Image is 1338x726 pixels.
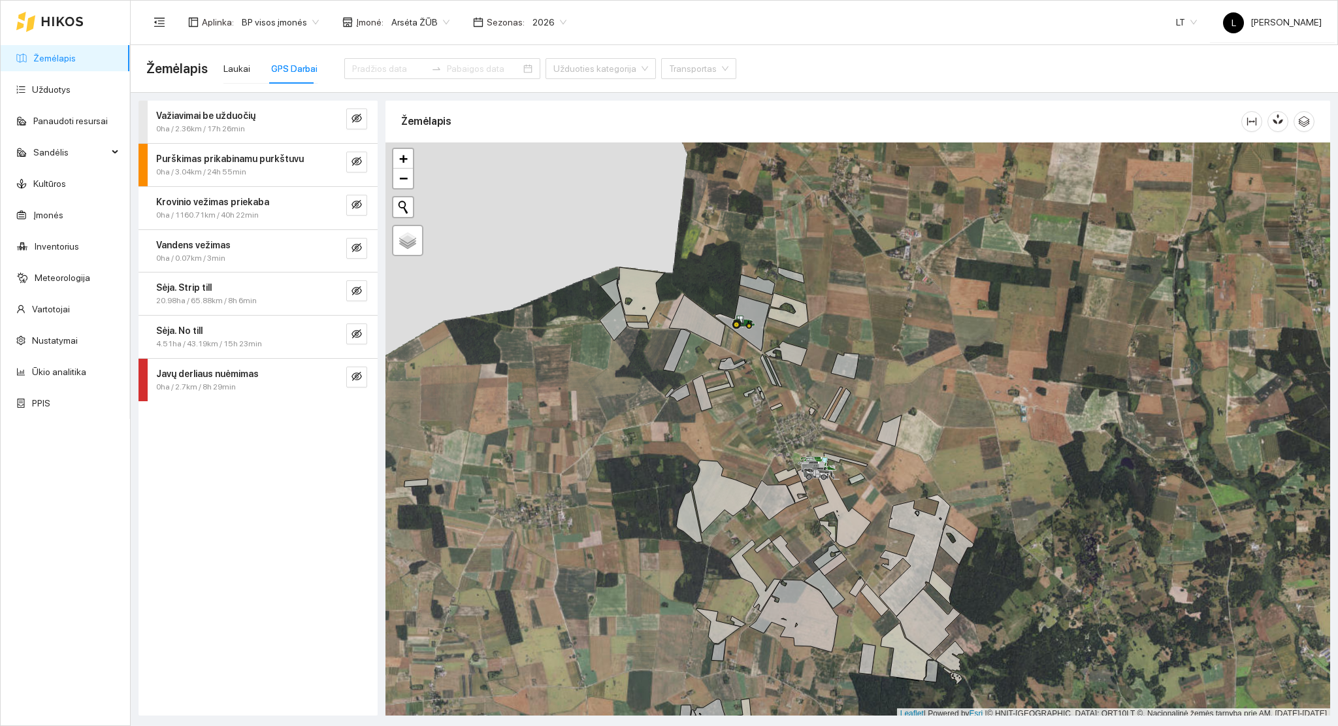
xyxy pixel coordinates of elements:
[393,197,413,217] button: Initiate a new search
[399,150,408,167] span: +
[351,371,362,384] span: eye-invisible
[447,61,521,76] input: Pabaigos data
[156,110,255,121] strong: Važiavimai be užduočių
[32,398,50,408] a: PPIS
[352,61,426,76] input: Pradžios data
[156,154,304,164] strong: Purškimas prikabinamu purkštuvu
[202,15,234,29] span: Aplinka :
[35,272,90,283] a: Meteorologija
[346,108,367,129] button: eye-invisible
[188,17,199,27] span: layout
[35,241,79,252] a: Inventorius
[393,149,413,169] a: Zoom in
[33,210,63,220] a: Įmonės
[156,166,246,178] span: 0ha / 3.04km / 24h 55min
[1223,17,1322,27] span: [PERSON_NAME]
[156,338,262,350] span: 4.51ha / 43.19km / 15h 23min
[351,199,362,212] span: eye-invisible
[146,58,208,79] span: Žemėlapis
[156,252,225,265] span: 0ha / 0.07km / 3min
[346,195,367,216] button: eye-invisible
[32,335,78,346] a: Nustatymai
[900,709,924,718] a: Leaflet
[156,369,259,379] strong: Javų derliaus nuėmimas
[346,280,367,301] button: eye-invisible
[154,16,165,28] span: menu-fold
[487,15,525,29] span: Sezonas :
[431,63,442,74] span: to
[346,238,367,259] button: eye-invisible
[346,367,367,388] button: eye-invisible
[139,272,378,315] div: Sėja. Strip till20.98ha / 65.88km / 8h 6mineye-invisible
[139,187,378,229] div: Krovinio vežimas priekaba0ha / 1160.71km / 40h 22mineye-invisible
[156,240,231,250] strong: Vandens vežimas
[146,9,172,35] button: menu-fold
[351,242,362,255] span: eye-invisible
[532,12,566,32] span: 2026
[33,139,108,165] span: Sandėlis
[399,170,408,186] span: −
[985,709,987,718] span: |
[33,116,108,126] a: Panaudoti resursai
[156,123,245,135] span: 0ha / 2.36km / 17h 26min
[156,325,203,336] strong: Sėja. No till
[431,63,442,74] span: swap-right
[393,169,413,188] a: Zoom out
[156,381,236,393] span: 0ha / 2.7km / 8h 29min
[139,101,378,143] div: Važiavimai be užduočių0ha / 2.36km / 17h 26mineye-invisible
[393,226,422,255] a: Layers
[139,144,378,186] div: Purškimas prikabinamu purkštuvu0ha / 3.04km / 24h 55mineye-invisible
[391,12,449,32] span: Arsėta ŽŪB
[351,113,362,125] span: eye-invisible
[351,329,362,341] span: eye-invisible
[346,152,367,173] button: eye-invisible
[32,304,70,314] a: Vartotojai
[356,15,383,29] span: Įmonė :
[401,103,1241,140] div: Žemėlapis
[342,17,353,27] span: shop
[351,286,362,298] span: eye-invisible
[1242,116,1262,127] span: column-width
[156,282,212,293] strong: Sėja. Strip till
[33,178,66,189] a: Kultūros
[351,156,362,169] span: eye-invisible
[1241,111,1262,132] button: column-width
[1176,12,1197,32] span: LT
[897,708,1330,719] div: | Powered by © HNIT-[GEOGRAPHIC_DATA]; ORT10LT ©, Nacionalinė žemės tarnyba prie AM, [DATE]-[DATE]
[156,209,259,222] span: 0ha / 1160.71km / 40h 22min
[156,197,269,207] strong: Krovinio vežimas priekaba
[1232,12,1236,33] span: L
[242,12,319,32] span: BP visos įmonės
[970,709,983,718] a: Esri
[32,84,71,95] a: Užduotys
[271,61,318,76] div: GPS Darbai
[32,367,86,377] a: Ūkio analitika
[346,323,367,344] button: eye-invisible
[139,359,378,401] div: Javų derliaus nuėmimas0ha / 2.7km / 8h 29mineye-invisible
[473,17,483,27] span: calendar
[223,61,250,76] div: Laukai
[139,316,378,358] div: Sėja. No till4.51ha / 43.19km / 15h 23mineye-invisible
[156,295,257,307] span: 20.98ha / 65.88km / 8h 6min
[33,53,76,63] a: Žemėlapis
[139,230,378,272] div: Vandens vežimas0ha / 0.07km / 3mineye-invisible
